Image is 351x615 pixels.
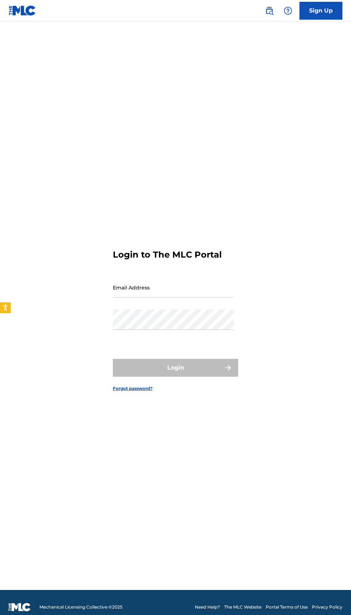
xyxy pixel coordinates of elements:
a: Forgot password? [113,385,153,392]
a: The MLC Website [224,604,261,610]
img: help [284,6,292,15]
div: Help [281,4,295,18]
a: Need Help? [195,604,220,610]
a: Sign Up [299,2,342,20]
img: search [265,6,274,15]
h3: Login to The MLC Portal [113,249,222,260]
a: Portal Terms of Use [266,604,308,610]
span: Mechanical Licensing Collective © 2025 [39,604,122,610]
img: MLC Logo [9,5,36,16]
a: Privacy Policy [312,604,342,610]
img: logo [9,603,31,611]
a: Public Search [262,4,277,18]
